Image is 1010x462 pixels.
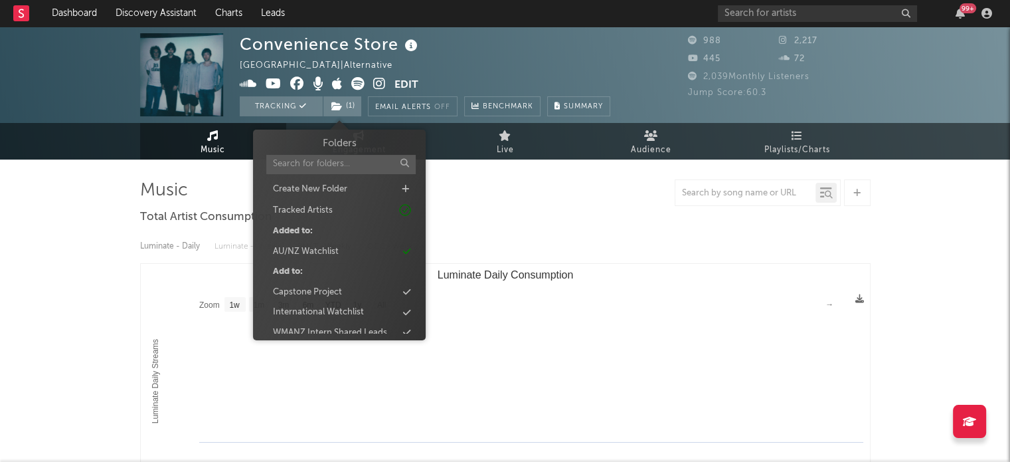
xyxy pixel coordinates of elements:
span: 2,217 [779,37,817,45]
span: Music [201,142,225,158]
input: Search for artists [718,5,917,22]
span: Playlists/Charts [764,142,830,158]
div: Convenience Store [240,33,421,55]
a: Benchmark [464,96,541,116]
button: 99+ [956,8,965,19]
text: Luminate Daily Streams [150,339,159,423]
div: Tracked Artists [273,204,333,217]
div: 99 + [960,3,976,13]
span: 72 [779,55,805,63]
div: AU/NZ Watchlist [273,245,339,259]
text: 1w [229,300,240,310]
text: → [825,300,833,309]
button: Edit [394,77,418,94]
input: Search for folders... [266,155,416,174]
text: Luminate Daily Consumption [437,269,573,281]
a: Music [140,123,286,160]
span: Jump Score: 60.3 [688,88,766,97]
span: Benchmark [483,99,533,115]
input: Search by song name or URL [675,188,815,199]
span: 2,039 Monthly Listeners [688,72,809,81]
span: Live [497,142,514,158]
em: Off [434,104,450,111]
div: Add to: [273,265,303,279]
span: 445 [688,55,720,63]
div: Added to: [273,225,313,238]
button: (1) [323,96,361,116]
span: Audience [631,142,671,158]
button: Summary [547,96,610,116]
a: Engagement [286,123,432,160]
div: International Watchlist [273,306,364,319]
a: Live [432,123,578,160]
div: Create New Folder [273,183,347,196]
a: Audience [578,123,724,160]
a: Playlists/Charts [724,123,871,160]
span: Summary [564,103,603,110]
span: ( 1 ) [323,96,362,116]
button: Tracking [240,96,323,116]
div: WMANZ Intern Shared Leads [273,326,387,340]
text: Zoom [199,300,220,310]
span: Total Artist Consumption [140,209,272,225]
h3: Folders [323,136,357,152]
div: Capstone Project [273,286,342,299]
button: Email AlertsOff [368,96,458,116]
span: 988 [688,37,721,45]
div: [GEOGRAPHIC_DATA] | Alternative [240,58,408,74]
